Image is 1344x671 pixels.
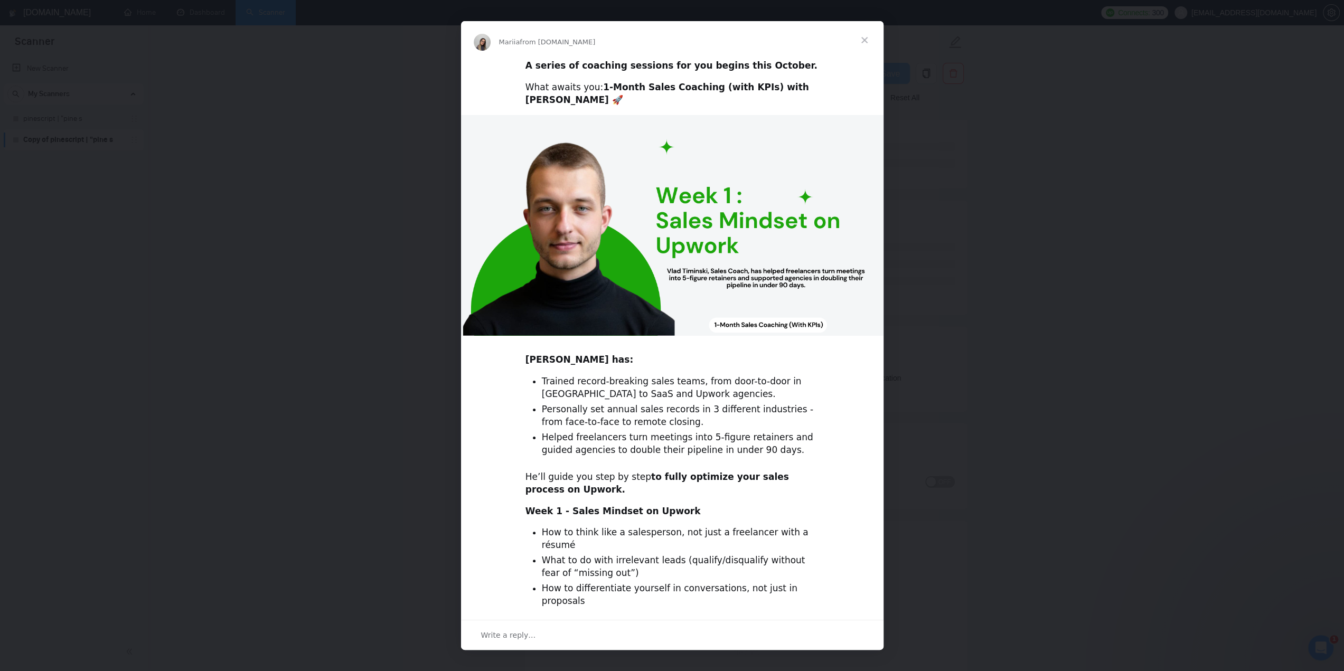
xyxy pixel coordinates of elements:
li: How to think like a salesperson, not just a freelancer with a résumé [542,526,819,552]
span: Write a reply… [481,628,536,642]
b: to fully optimize your sales process on Upwork. [525,471,789,495]
li: Trained record-breaking sales teams, from door-to-door in [GEOGRAPHIC_DATA] to SaaS and Upwork ag... [542,375,819,401]
b: Week 1 - Sales Mindset on Upwork [525,506,701,516]
li: Helped freelancers turn meetings into 5-figure retainers and guided agencies to double their pipe... [542,431,819,457]
b: 1-Month Sales Coaching (with KPIs) with [PERSON_NAME] 🚀 [525,82,809,105]
div: What awaits you: [525,81,819,107]
span: Mariia [499,38,520,46]
li: How to differentiate yourself in conversations, not just in proposals [542,582,819,608]
li: Q&A [542,610,819,623]
b: A series of coaching sessions for you begins this October. [525,60,817,71]
div: Open conversation and reply [461,620,884,650]
div: He’ll guide you step by step [525,471,819,496]
span: Close [845,21,884,59]
img: Profile image for Mariia [474,34,491,51]
li: What to do with irrelevant leads (qualify/disqualify without fear of “missing out”) [542,554,819,580]
b: [PERSON_NAME] has: [525,354,633,365]
span: from [DOMAIN_NAME] [520,38,595,46]
li: Personally set annual sales records in 3 different industries - from face-to-face to remote closing. [542,403,819,429]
